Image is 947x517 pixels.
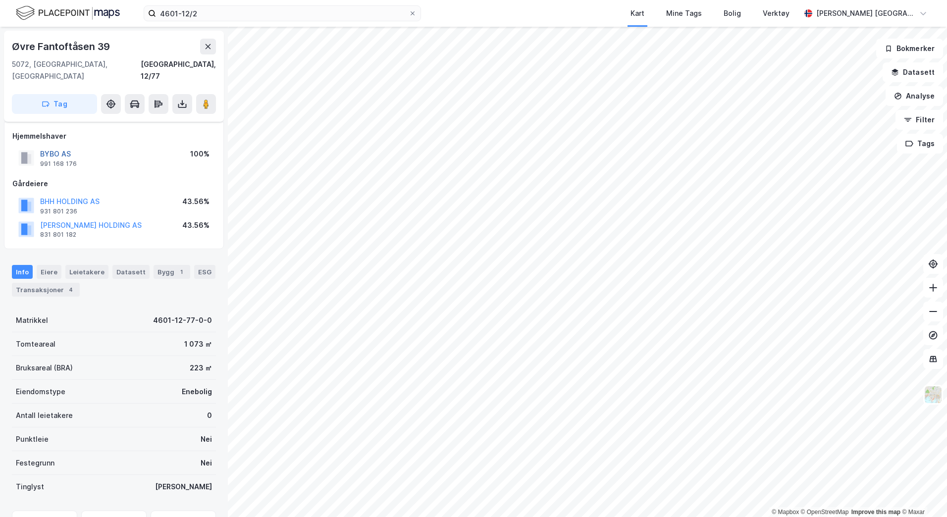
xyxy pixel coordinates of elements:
img: Z [924,385,943,404]
a: Improve this map [851,509,900,516]
div: Nei [201,433,212,445]
div: 991 168 176 [40,160,77,168]
div: Bygg [154,265,190,279]
div: 0 [207,410,212,421]
div: 43.56% [182,219,210,231]
div: 223 ㎡ [190,362,212,374]
div: 43.56% [182,196,210,207]
div: Kart [631,7,644,19]
div: Info [12,265,33,279]
div: Tinglyst [16,481,44,493]
div: Punktleie [16,433,49,445]
div: Øvre Fantoftåsen 39 [12,39,112,54]
div: 1 [176,267,186,277]
div: Bruksareal (BRA) [16,362,73,374]
div: Antall leietakere [16,410,73,421]
div: [GEOGRAPHIC_DATA], 12/77 [141,58,216,82]
div: Verktøy [763,7,789,19]
div: 100% [190,148,210,160]
button: Tags [897,134,943,154]
div: Enebolig [182,386,212,398]
div: Leietakere [65,265,108,279]
button: Datasett [883,62,943,82]
div: Mine Tags [666,7,702,19]
div: Datasett [112,265,150,279]
div: ESG [194,265,215,279]
button: Bokmerker [876,39,943,58]
div: Hjemmelshaver [12,130,215,142]
button: Analyse [886,86,943,106]
div: 931 801 236 [40,207,77,215]
iframe: Chat Widget [897,469,947,517]
a: Mapbox [772,509,799,516]
div: 5072, [GEOGRAPHIC_DATA], [GEOGRAPHIC_DATA] [12,58,141,82]
div: Eiendomstype [16,386,65,398]
div: 4601-12-77-0-0 [153,314,212,326]
button: Tag [12,94,97,114]
div: Kontrollprogram for chat [897,469,947,517]
div: Matrikkel [16,314,48,326]
div: [PERSON_NAME] [GEOGRAPHIC_DATA] [816,7,915,19]
input: Søk på adresse, matrikkel, gårdeiere, leietakere eller personer [156,6,409,21]
div: Festegrunn [16,457,54,469]
button: Filter [895,110,943,130]
div: Transaksjoner [12,283,80,297]
a: OpenStreetMap [801,509,849,516]
div: Tomteareal [16,338,55,350]
img: logo.f888ab2527a4732fd821a326f86c7f29.svg [16,4,120,22]
div: Bolig [724,7,741,19]
div: Nei [201,457,212,469]
div: 1 073 ㎡ [184,338,212,350]
div: 4 [66,285,76,295]
div: [PERSON_NAME] [155,481,212,493]
div: Eiere [37,265,61,279]
div: 831 801 182 [40,231,76,239]
div: Gårdeiere [12,178,215,190]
